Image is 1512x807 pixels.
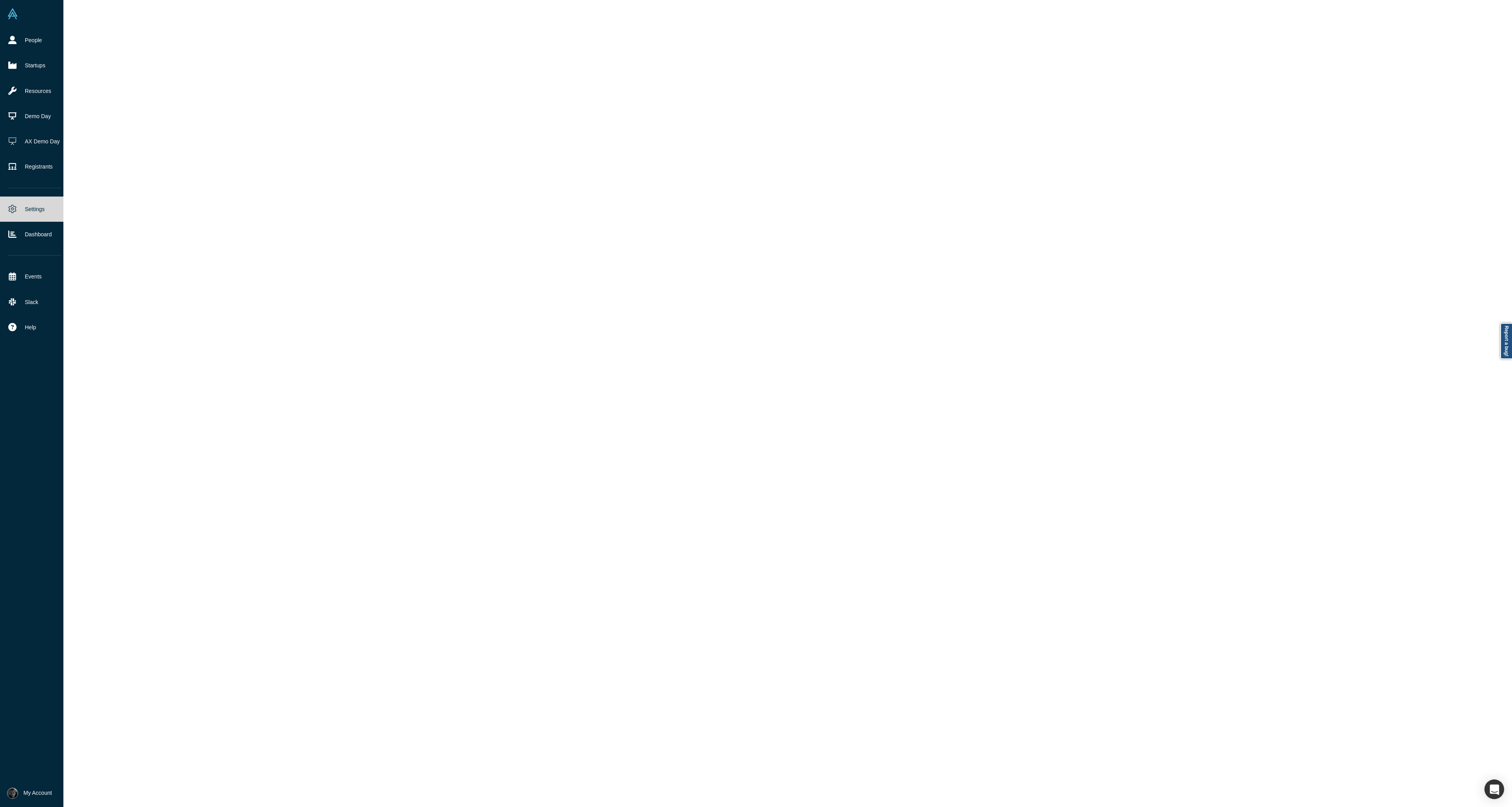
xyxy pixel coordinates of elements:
button: My Account [7,788,52,799]
span: Help [25,323,36,332]
img: Alchemist Vault Logo [7,8,18,19]
a: Report a bug! [1500,323,1512,359]
span: My Account [24,789,52,797]
img: Rami Chousein's Account [7,788,18,799]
